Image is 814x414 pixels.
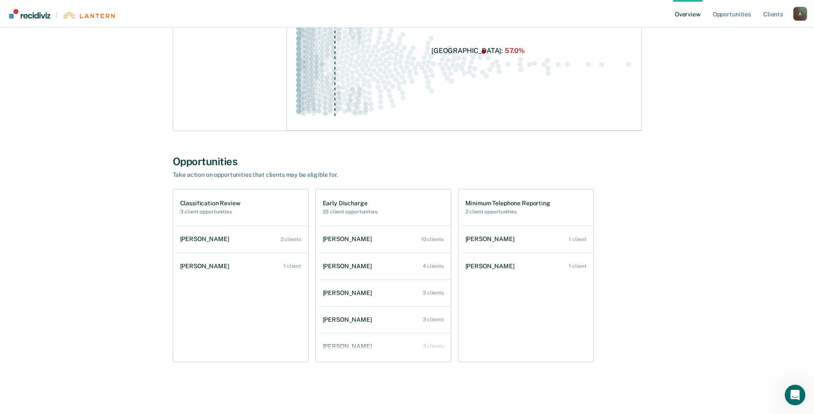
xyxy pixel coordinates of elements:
[423,263,444,269] div: 4 clients
[319,281,451,305] a: [PERSON_NAME] 3 clients
[323,316,375,323] div: [PERSON_NAME]
[180,235,233,243] div: [PERSON_NAME]
[793,7,807,21] button: Profile dropdown button
[319,334,451,359] a: [PERSON_NAME] 2 clients
[180,263,233,270] div: [PERSON_NAME]
[9,9,50,19] img: Recidiviz
[294,4,634,124] div: Swarm plot of all absconder warrant rates in the state for ALL caseloads, highlighting values of ...
[423,290,444,296] div: 3 clients
[323,235,375,243] div: [PERSON_NAME]
[323,289,375,297] div: [PERSON_NAME]
[785,385,805,405] iframe: Intercom live chat
[465,235,518,243] div: [PERSON_NAME]
[323,200,377,207] h1: Early Discharge
[465,263,518,270] div: [PERSON_NAME]
[423,343,444,349] div: 2 clients
[462,254,593,279] a: [PERSON_NAME] 1 client
[323,263,375,270] div: [PERSON_NAME]
[173,155,642,168] div: Opportunities
[281,236,301,242] div: 2 clients
[180,209,240,215] h2: 3 client opportunities
[421,236,444,242] div: 10 clients
[465,200,550,207] h1: Minimum Telephone Reporting
[177,227,308,251] a: [PERSON_NAME] 2 clients
[319,307,451,332] a: [PERSON_NAME] 3 clients
[569,263,586,269] div: 1 client
[319,254,451,279] a: [PERSON_NAME] 4 clients
[284,263,301,269] div: 1 client
[319,227,451,251] a: [PERSON_NAME] 10 clients
[323,209,377,215] h2: 23 client opportunities
[462,227,593,251] a: [PERSON_NAME] 1 client
[177,254,308,279] a: [PERSON_NAME] 1 client
[793,7,807,21] div: A
[50,11,62,19] span: |
[323,343,375,350] div: [PERSON_NAME]
[180,200,240,207] h1: Classification Review
[465,209,550,215] h2: 2 client opportunities
[62,12,115,19] img: Lantern
[173,171,474,179] div: Take action on opportunities that clients may be eligible for.
[423,317,444,323] div: 3 clients
[569,236,586,242] div: 1 client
